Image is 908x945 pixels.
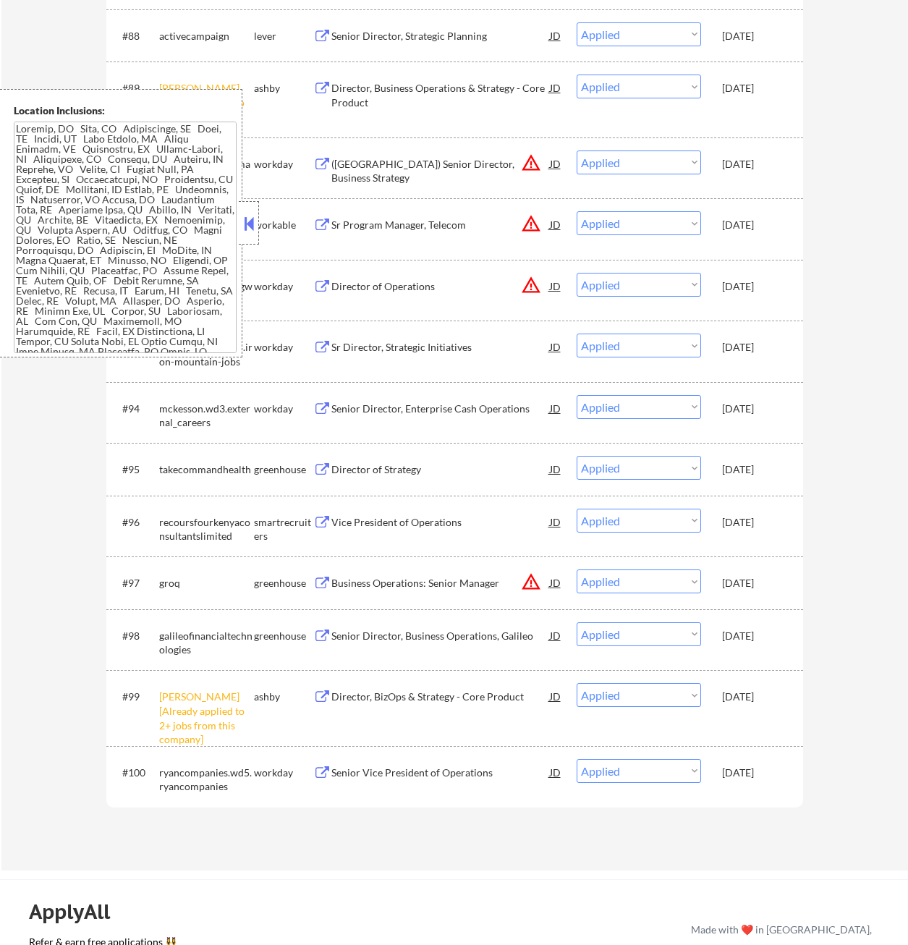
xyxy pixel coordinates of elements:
[254,157,313,171] div: workday
[254,629,313,643] div: greenhouse
[548,395,563,421] div: JD
[254,462,313,477] div: greenhouse
[122,576,148,590] div: #97
[722,340,786,355] div: [DATE]
[331,218,550,232] div: Sr Program Manager, Telecom
[331,629,550,643] div: Senior Director, Business Operations, Galileo
[331,402,550,416] div: Senior Director, Enterprise Cash Operations
[722,462,786,477] div: [DATE]
[254,279,313,294] div: workday
[331,515,550,530] div: Vice President of Operations
[122,766,148,780] div: #100
[548,151,563,177] div: JD
[331,576,550,590] div: Business Operations: Senior Manager
[254,402,313,416] div: workday
[722,279,786,294] div: [DATE]
[159,402,254,430] div: mckesson.wd3.external_careers
[548,334,563,360] div: JD
[254,29,313,43] div: lever
[122,690,148,704] div: #99
[122,402,148,416] div: #94
[14,103,237,118] div: Location Inclusions:
[159,81,254,137] div: [PERSON_NAME] [Already applied to 2+ jobs from this company]
[521,572,541,592] button: warning_amber
[548,509,563,535] div: JD
[254,515,313,543] div: smartrecruiters
[521,275,541,295] button: warning_amber
[254,766,313,780] div: workday
[331,81,550,109] div: Director, Business Operations & Strategy - Core Product
[159,690,254,746] div: [PERSON_NAME] [Already applied to 2+ jobs from this company]
[159,576,254,590] div: groq
[548,456,563,482] div: JD
[122,29,148,43] div: #88
[254,218,313,232] div: workable
[722,157,786,171] div: [DATE]
[254,340,313,355] div: workday
[722,218,786,232] div: [DATE]
[122,462,148,477] div: #95
[722,576,786,590] div: [DATE]
[521,153,541,173] button: warning_amber
[159,462,254,477] div: takecommandhealth
[331,340,550,355] div: Sr Director, Strategic Initiatives
[521,213,541,234] button: warning_amber
[722,81,786,96] div: [DATE]
[722,402,786,416] div: [DATE]
[722,690,786,704] div: [DATE]
[548,622,563,648] div: JD
[159,766,254,794] div: ryancompanies.wd5.ryancompanies
[548,75,563,101] div: JD
[548,683,563,709] div: JD
[548,273,563,299] div: JD
[159,629,254,657] div: galileofinancialtechnologies
[331,279,550,294] div: Director of Operations
[722,629,786,643] div: [DATE]
[331,766,550,780] div: Senior Vice President of Operations
[331,157,550,185] div: ([GEOGRAPHIC_DATA]) Senior Director, Business Strategy
[331,462,550,477] div: Director of Strategy
[548,22,563,48] div: JD
[722,29,786,43] div: [DATE]
[254,690,313,704] div: ashby
[331,29,550,43] div: Senior Director, Strategic Planning
[722,766,786,780] div: [DATE]
[548,211,563,237] div: JD
[122,629,148,643] div: #98
[122,515,148,530] div: #96
[548,759,563,785] div: JD
[159,515,254,543] div: recoursfourkenyaconsultantslimited
[331,690,550,704] div: Director, BizOps & Strategy - Core Product
[254,576,313,590] div: greenhouse
[29,899,127,924] div: ApplyAll
[122,81,148,96] div: #89
[159,29,254,43] div: activecampaign
[548,569,563,596] div: JD
[254,81,313,96] div: ashby
[722,515,786,530] div: [DATE]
